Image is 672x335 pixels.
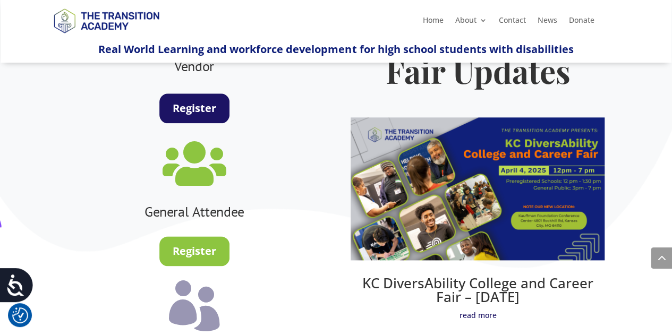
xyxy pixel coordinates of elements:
a: About [455,16,487,28]
img: KC DiversAbility College and Career Fair – April 4th, 2025 [351,117,605,260]
a: Donate [568,16,594,28]
a: Logo-Noticias [49,31,164,41]
span: Real World Learning and workforce development for high school students with disabilities [98,42,573,56]
a: Contact [498,16,525,28]
a: read more [351,309,605,322]
a: Register [159,93,229,123]
a: Register [159,236,229,266]
a: Home [422,16,443,28]
button: Cookie Settings [12,307,28,323]
img: Revisit consent button [12,307,28,323]
span:  [163,138,226,189]
img: TTA Brand_TTA Primary Logo_Horizontal_Light BG [49,2,164,39]
a: KC DiversAbility College and Career Fair – [DATE] [362,273,593,306]
a: News [537,16,557,28]
h2: Vendor [67,59,321,79]
h2: General Attendee [67,205,321,224]
span:  [169,280,220,331]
